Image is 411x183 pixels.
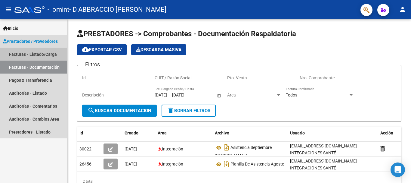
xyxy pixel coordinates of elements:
[3,38,58,45] span: Prestadores / Proveedores
[167,107,174,114] mat-icon: delete
[216,92,222,99] button: Open calendar
[3,25,18,32] span: Inicio
[48,3,69,16] span: - omint
[5,6,12,13] mat-icon: menu
[288,127,378,140] datatable-header-cell: Usuario
[290,159,359,170] span: [EMAIL_ADDRESS][DOMAIN_NAME] - INTEGRACIONES SANTÉ
[215,131,229,135] span: Archivo
[125,147,137,151] span: [DATE]
[125,162,137,166] span: [DATE]
[82,60,103,69] h3: Filtros
[136,47,181,52] span: Descarga Masiva
[77,30,296,38] span: PRESTADORES -> Comprobantes - Documentación Respaldatoria
[167,108,210,113] span: Borrar Filtros
[212,127,288,140] datatable-header-cell: Archivo
[155,127,212,140] datatable-header-cell: Area
[290,131,305,135] span: Usuario
[88,107,95,114] mat-icon: search
[125,131,138,135] span: Creado
[77,44,127,55] button: Exportar CSV
[290,144,359,155] span: [EMAIL_ADDRESS][DOMAIN_NAME] - INTEGRACIONES SANTÉ
[88,108,151,113] span: Buscar Documentacion
[227,93,276,98] span: Área
[378,127,408,140] datatable-header-cell: Acción
[158,131,167,135] span: Area
[131,44,186,55] button: Descarga Masiva
[82,46,89,53] mat-icon: cloud_download
[69,3,166,16] span: - D ABBRACCIO [PERSON_NAME]
[79,147,91,151] span: 30022
[223,159,230,169] i: Descargar documento
[79,131,83,135] span: Id
[399,6,406,13] mat-icon: person
[162,162,183,166] span: Integración
[162,147,183,151] span: Integración
[131,44,186,55] app-download-masive: Descarga masiva de comprobantes (adjuntos)
[391,162,405,177] div: Open Intercom Messenger
[77,127,101,140] datatable-header-cell: Id
[162,105,216,117] button: Borrar Filtros
[122,127,155,140] datatable-header-cell: Creado
[286,93,297,97] span: Todos
[380,131,393,135] span: Acción
[79,162,91,166] span: 26456
[223,143,230,152] i: Descargar documento
[215,145,272,158] span: Asistencia Septiembre [PERSON_NAME]
[155,93,167,98] input: Fecha inicio
[172,93,202,98] input: Fecha fin
[168,93,171,98] span: –
[82,105,157,117] button: Buscar Documentacion
[82,47,122,52] span: Exportar CSV
[230,162,284,167] span: Planilla De Asistencia Agosto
